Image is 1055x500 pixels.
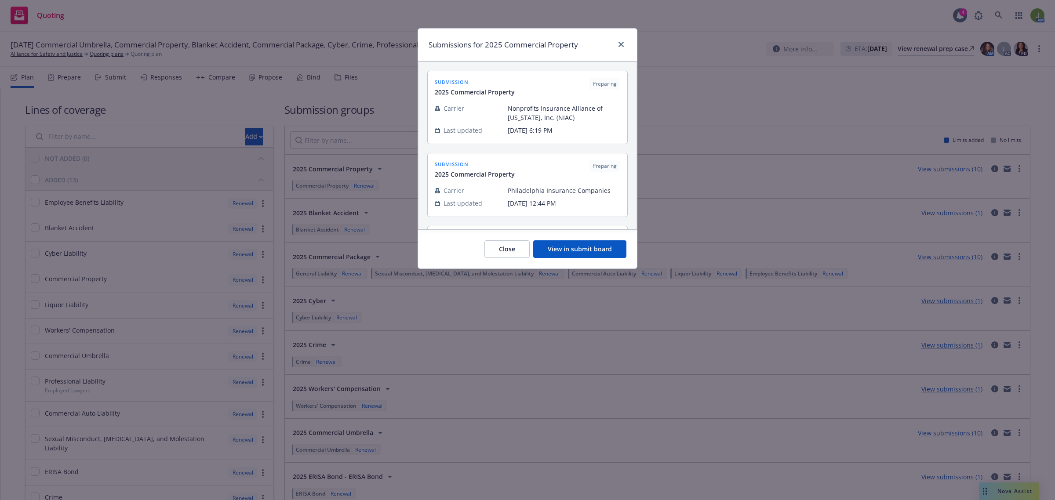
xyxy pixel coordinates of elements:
[444,199,482,208] span: Last updated
[444,126,482,135] span: Last updated
[444,186,464,195] span: Carrier
[429,39,578,51] h1: Submissions for 2025 Commercial Property
[435,87,515,97] span: 2025 Commercial Property
[484,240,530,258] button: Close
[435,170,515,179] span: 2025 Commercial Property
[616,39,626,50] a: close
[508,104,620,122] span: Nonprofits Insurance Alliance of [US_STATE], Inc. (NIAC)
[508,199,620,208] span: [DATE] 12:44 PM
[533,240,626,258] button: View in submit board
[508,126,620,135] span: [DATE] 6:19 PM
[435,78,515,86] span: submission
[444,104,464,113] span: Carrier
[508,186,620,195] span: Philadelphia Insurance Companies
[593,80,617,88] span: Preparing
[593,162,617,170] span: Preparing
[435,160,515,168] span: submission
